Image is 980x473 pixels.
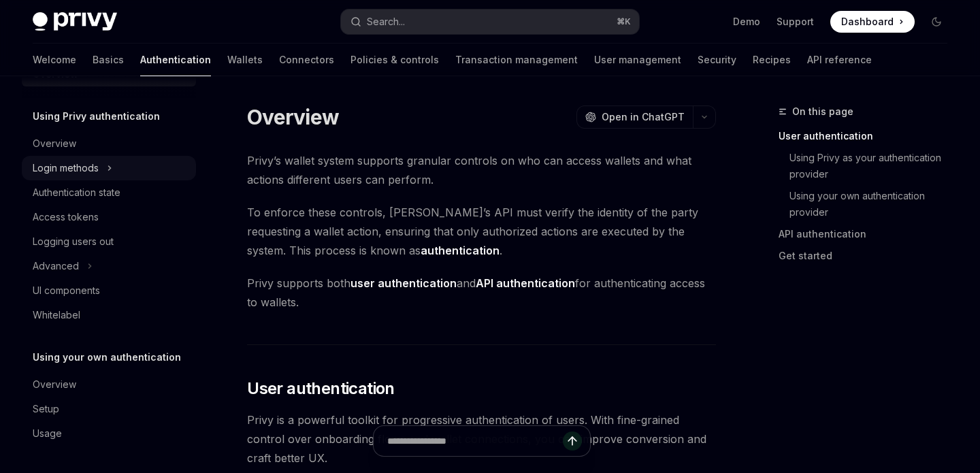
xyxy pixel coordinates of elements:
a: Security [698,44,736,76]
div: UI components [33,282,100,299]
a: Demo [733,15,760,29]
button: Toggle dark mode [926,11,947,33]
div: Setup [33,401,59,417]
a: Transaction management [455,44,578,76]
a: Setup [22,397,196,421]
a: Whitelabel [22,303,196,327]
span: To enforce these controls, [PERSON_NAME]’s API must verify the identity of the party requesting a... [247,203,716,260]
strong: API authentication [476,276,575,290]
span: On this page [792,103,853,120]
a: Access tokens [22,205,196,229]
button: Open in ChatGPT [576,105,693,129]
span: User authentication [247,378,395,399]
button: Search...⌘K [341,10,638,34]
h1: Overview [247,105,339,129]
a: Connectors [279,44,334,76]
a: Authentication [140,44,211,76]
button: Send message [563,431,582,451]
span: Privy’s wallet system supports granular controls on who can access wallets and what actions diffe... [247,151,716,189]
span: Dashboard [841,15,894,29]
a: API reference [807,44,872,76]
a: Get started [779,245,958,267]
a: UI components [22,278,196,303]
span: Privy is a powerful toolkit for progressive authentication of users. With fine-grained control ov... [247,410,716,468]
a: Using your own authentication provider [789,185,958,223]
div: Advanced [33,258,79,274]
a: User authentication [779,125,958,147]
a: Wallets [227,44,263,76]
a: Authentication state [22,180,196,205]
span: Open in ChatGPT [602,110,685,124]
h5: Using Privy authentication [33,108,160,125]
div: Usage [33,425,62,442]
a: Using Privy as your authentication provider [789,147,958,185]
img: dark logo [33,12,117,31]
a: Overview [22,372,196,397]
strong: user authentication [350,276,457,290]
a: Usage [22,421,196,446]
span: ⌘ K [617,16,631,27]
a: Welcome [33,44,76,76]
div: Overview [33,376,76,393]
a: Dashboard [830,11,915,33]
div: Overview [33,135,76,152]
a: User management [594,44,681,76]
div: Authentication state [33,184,120,201]
a: Logging users out [22,229,196,254]
a: Recipes [753,44,791,76]
span: Privy supports both and for authenticating access to wallets. [247,274,716,312]
div: Search... [367,14,405,30]
div: Whitelabel [33,307,80,323]
a: API authentication [779,223,958,245]
strong: authentication [421,244,500,257]
a: Policies & controls [350,44,439,76]
h5: Using your own authentication [33,349,181,365]
a: Support [777,15,814,29]
div: Access tokens [33,209,99,225]
a: Basics [93,44,124,76]
div: Logging users out [33,233,114,250]
div: Login methods [33,160,99,176]
a: Overview [22,131,196,156]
